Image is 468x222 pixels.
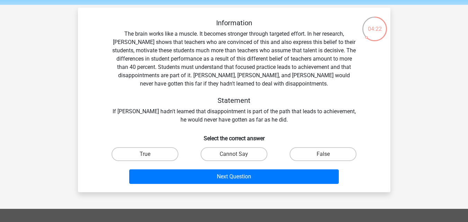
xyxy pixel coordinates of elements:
[89,130,379,142] h6: Select the correct answer
[112,147,178,161] label: True
[290,147,356,161] label: False
[111,96,357,105] h5: Statement
[89,19,379,124] div: The brain works like a muscle. It becomes stronger through targeted effort. In her research, [PER...
[362,16,388,33] div: 04:22
[111,19,357,27] h5: Information
[129,169,339,184] button: Next Question
[201,147,267,161] label: Cannot Say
